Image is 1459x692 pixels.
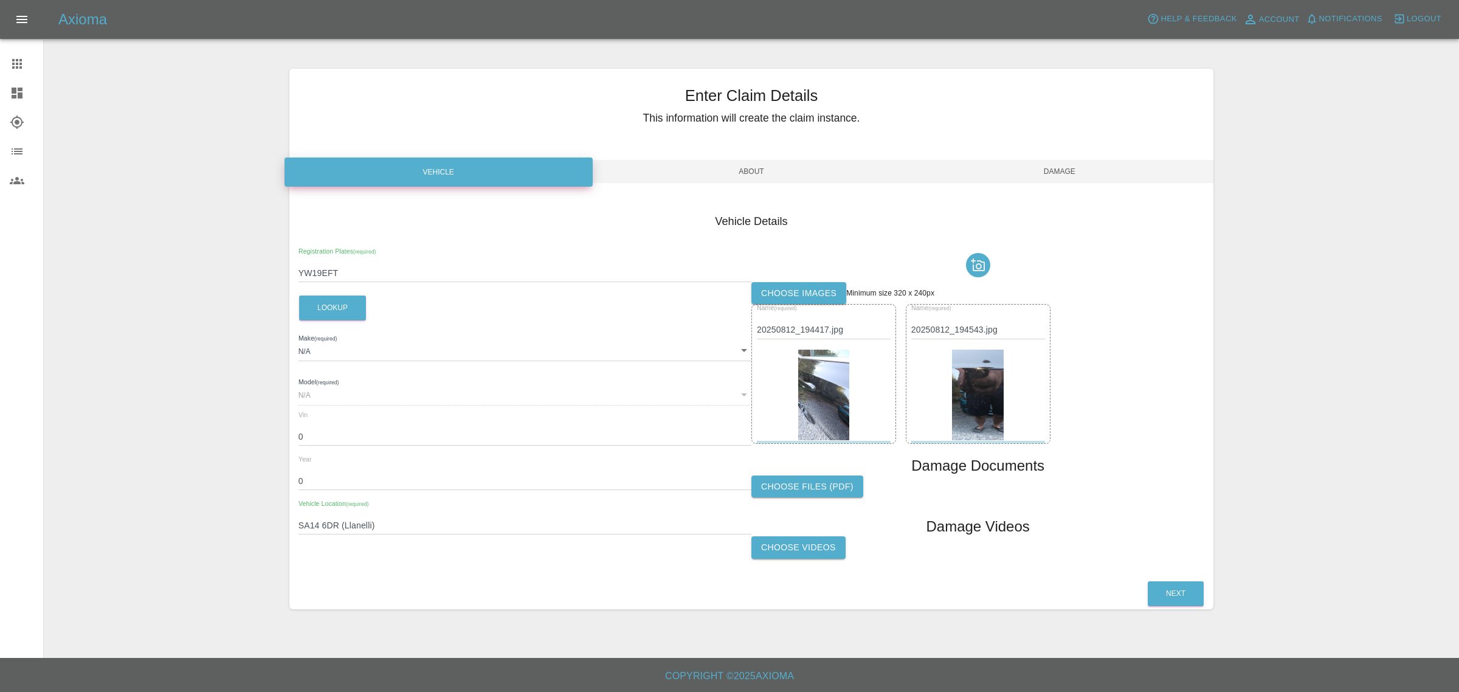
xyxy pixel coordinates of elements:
h6: Copyright © 2025 Axioma [10,668,1449,685]
h5: This information will create the claim instance. [289,110,1214,126]
small: (required) [353,249,376,254]
span: Minimum size 320 x 240px [846,289,934,297]
span: Help & Feedback [1161,12,1237,26]
h1: Damage Documents [911,456,1044,476]
span: About [598,160,906,183]
small: (required) [774,306,796,311]
button: Next [1148,581,1204,606]
div: Vehicle [285,157,593,187]
h3: Enter Claim Details [289,84,1214,107]
span: Account [1259,13,1300,27]
label: Make [298,334,337,344]
h4: Vehicle Details [298,213,1205,230]
span: Registration Plates [298,247,376,255]
label: Model [298,378,339,387]
span: Damage [905,160,1213,183]
button: Open drawer [7,5,36,34]
span: Notifications [1319,12,1382,26]
span: Name [911,305,951,312]
small: (required) [316,380,339,386]
label: Choose files (pdf) [751,476,863,498]
h5: Axioma [58,10,107,29]
h1: Damage Videos [926,517,1029,536]
div: N/A [298,339,751,361]
button: Lookup [299,296,366,320]
small: (required) [928,306,951,311]
span: Year [298,455,312,463]
span: Vehicle Location [298,500,368,507]
span: Vin [298,411,308,418]
label: Choose images [751,282,846,305]
div: N/A [298,383,751,405]
button: Notifications [1303,10,1385,29]
span: Name [757,305,797,312]
span: Logout [1407,12,1441,26]
button: Help & Feedback [1144,10,1240,29]
small: (required) [346,501,368,507]
small: (required) [314,336,337,341]
a: Account [1240,10,1303,29]
button: Logout [1390,10,1444,29]
label: Choose Videos [751,536,846,559]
